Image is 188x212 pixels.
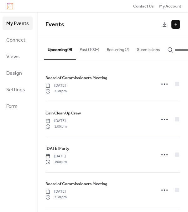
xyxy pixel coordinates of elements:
[45,181,107,187] span: Board of Commissioners Meeting
[6,102,18,111] span: Form
[45,88,67,94] span: 7:30 pm
[7,3,13,9] img: logo
[45,75,107,81] span: Board of Commissioners Meeting
[45,189,67,194] span: [DATE]
[45,154,67,159] span: [DATE]
[3,17,33,30] a: My Events
[45,110,81,117] a: Caln Clean Up Crew
[6,68,22,78] span: Design
[6,19,29,28] span: My Events
[45,110,81,116] span: Caln Clean Up Crew
[103,37,133,59] button: Recurring (7)
[6,85,25,95] span: Settings
[45,159,67,165] span: 1:00 pm
[133,37,164,59] button: Submissions
[133,3,154,9] a: Contact Us
[44,37,76,60] button: Upcoming (9)
[45,180,107,187] a: Board of Commissioners Meeting
[45,194,67,200] span: 7:30 pm
[3,50,33,63] a: Views
[45,19,64,30] span: Events
[76,37,103,59] button: Past (100+)
[6,35,25,45] span: Connect
[45,74,107,81] a: Board of Commissioners Meeting
[6,52,20,62] span: Views
[3,83,33,96] a: Settings
[45,118,67,124] span: [DATE]
[3,99,33,113] a: Form
[45,124,67,129] span: 1:00 pm
[3,66,33,80] a: Design
[159,3,181,9] a: My Account
[3,33,33,47] a: Connect
[45,145,69,152] a: [DATE] Party
[45,83,67,88] span: [DATE]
